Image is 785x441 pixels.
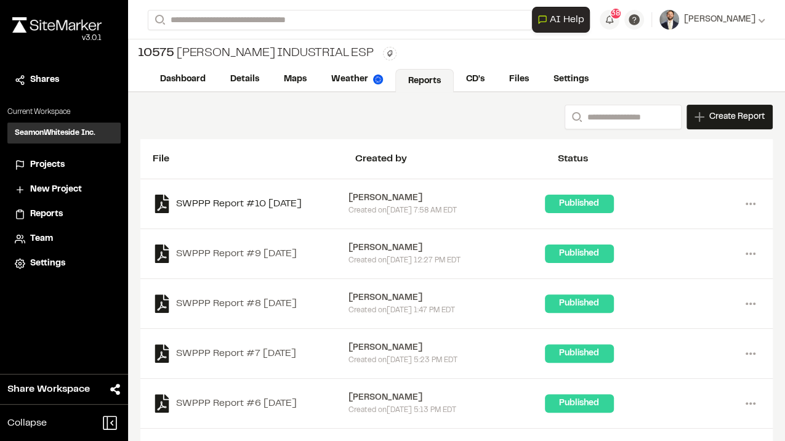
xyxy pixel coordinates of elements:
[454,68,497,91] a: CD's
[30,73,59,87] span: Shares
[348,391,544,405] div: [PERSON_NAME]
[348,341,544,355] div: [PERSON_NAME]
[12,17,102,33] img: rebrand.png
[659,10,679,30] img: User
[272,68,319,91] a: Maps
[348,305,544,316] div: Created on [DATE] 1:47 PM EDT
[153,294,348,313] a: SWPPP Report #8 [DATE]
[153,394,348,413] a: SWPPP Report #6 [DATE]
[153,344,348,363] a: SWPPP Report #7 [DATE]
[545,394,614,413] div: Published
[348,205,544,216] div: Created on [DATE] 7:58 AM EDT
[348,241,544,255] div: [PERSON_NAME]
[15,232,113,246] a: Team
[545,294,614,313] div: Published
[15,183,113,196] a: New Project
[7,416,47,431] span: Collapse
[348,355,544,366] div: Created on [DATE] 5:23 PM EDT
[218,68,272,91] a: Details
[565,105,587,129] button: Search
[7,382,90,397] span: Share Workspace
[373,75,383,84] img: precipai.png
[395,69,454,92] a: Reports
[138,44,174,63] span: 10575
[348,255,544,266] div: Created on [DATE] 12:27 PM EDT
[15,73,113,87] a: Shares
[348,291,544,305] div: [PERSON_NAME]
[541,68,601,91] a: Settings
[319,68,395,91] a: Weather
[545,195,614,213] div: Published
[684,13,755,26] span: [PERSON_NAME]
[15,257,113,270] a: Settings
[30,158,65,172] span: Projects
[348,192,544,205] div: [PERSON_NAME]
[383,47,397,60] button: Edit Tags
[611,8,621,19] span: 38
[30,232,53,246] span: Team
[348,405,544,416] div: Created on [DATE] 5:13 PM EDT
[532,7,590,33] button: Open AI Assistant
[7,107,121,118] p: Current Workspace
[138,44,373,63] div: [PERSON_NAME] Industrial ESP
[153,152,355,166] div: File
[558,152,760,166] div: Status
[15,158,113,172] a: Projects
[497,68,541,91] a: Files
[532,7,595,33] div: Open AI Assistant
[709,110,765,124] span: Create Report
[15,127,95,139] h3: SeamonWhiteside Inc.
[659,10,765,30] button: [PERSON_NAME]
[550,12,584,27] span: AI Help
[545,344,614,363] div: Published
[15,208,113,221] a: Reports
[600,10,619,30] button: 38
[148,68,218,91] a: Dashboard
[30,257,65,270] span: Settings
[153,245,348,263] a: SWPPP Report #9 [DATE]
[12,33,102,44] div: Oh geez...please don't...
[30,183,82,196] span: New Project
[153,195,348,213] a: SWPPP Report #10 [DATE]
[148,10,170,30] button: Search
[30,208,63,221] span: Reports
[355,152,558,166] div: Created by
[545,245,614,263] div: Published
